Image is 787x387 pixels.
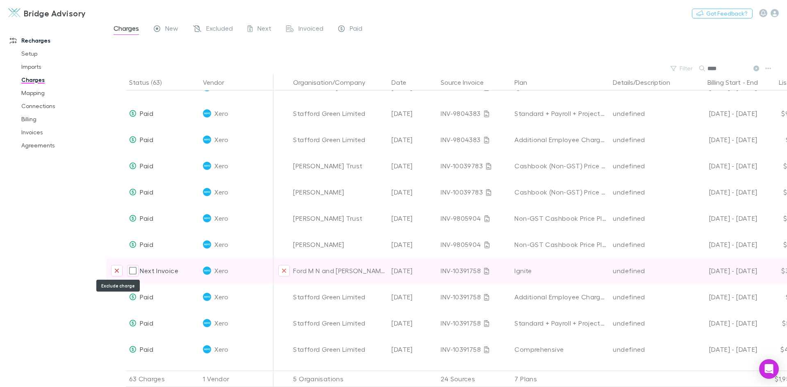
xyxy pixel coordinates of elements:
span: Paid [140,188,153,196]
div: [DATE] [388,258,437,284]
div: Ford M N and [PERSON_NAME] [293,258,385,284]
div: undefined [613,100,680,127]
a: Invoices [13,126,111,139]
button: Source Invoice [441,74,494,91]
div: INV-9804383 [441,100,508,127]
div: [DATE] - [DATE] [687,153,757,179]
div: [DATE] [388,336,437,362]
div: Stafford Green Limited [293,336,385,362]
span: Paid [140,109,153,117]
div: [DATE] [388,205,437,231]
div: [PERSON_NAME] Trust [293,205,385,231]
div: Additional Employee Charges [514,284,606,310]
div: Cashbook (Non-GST) Price Plan [514,153,606,179]
span: Next Invoice [140,267,178,274]
div: undefined [613,258,680,284]
div: - [687,74,766,91]
div: Additional Employee Charges [514,127,606,153]
button: Details/Description [613,74,680,91]
img: Xero's Logo [203,240,211,249]
div: [DATE] [388,179,437,205]
img: Xero's Logo [203,345,211,353]
a: Bridge Advisory [3,3,91,23]
span: Next [257,24,271,35]
span: Xero [214,100,228,127]
span: Paid [140,214,153,222]
span: Paid [140,240,153,248]
div: undefined [613,127,680,153]
div: [DATE] - [DATE] [687,127,757,153]
button: Organisation/Company [293,74,375,91]
span: Xero [214,336,228,362]
div: undefined [613,284,680,310]
img: Xero's Logo [203,188,211,196]
div: [PERSON_NAME] [293,231,385,258]
div: Ignite [514,258,606,284]
span: Paid [140,319,153,327]
div: Stafford Green Limited [293,310,385,336]
div: INV-9805904 [441,205,508,231]
div: Stafford Green Limited [293,284,385,310]
div: undefined [613,205,680,231]
div: [DATE] [388,127,437,153]
span: Xero [214,284,228,310]
div: 7 Plans [511,371,610,387]
img: Xero's Logo [203,319,211,327]
span: Excluded [206,24,233,35]
button: Plan [514,74,537,91]
div: INV-9804383 [441,127,508,153]
button: Billing Start [707,74,741,91]
img: Xero's Logo [203,293,211,301]
span: Paid [140,162,153,170]
span: Xero [214,153,228,179]
div: [DATE] - [DATE] [687,284,757,310]
div: INV-10391758 [441,284,508,310]
div: Non-GST Cashbook Price Plan [514,231,606,258]
div: [DATE] - [DATE] [687,336,757,362]
a: Connections [13,100,111,113]
div: [DATE] [388,153,437,179]
div: INV-10391758 [441,336,508,362]
span: Paid [350,24,362,35]
div: Stafford Green Limited [293,100,385,127]
a: Billing [13,113,111,126]
div: undefined [613,179,680,205]
a: Recharges [2,34,111,47]
div: Comprehensive [514,336,606,362]
div: 5 Organisations [290,371,388,387]
img: Xero's Logo [203,136,211,144]
span: Paid [140,136,153,143]
span: Invoiced [298,24,323,35]
button: Exclude charge [111,265,123,276]
span: Xero [214,205,228,231]
button: Date [391,74,416,91]
span: Xero [214,179,228,205]
button: End [747,74,758,91]
div: [DATE] - [DATE] [687,179,757,205]
div: [DATE] - [DATE] [687,258,757,284]
img: Xero's Logo [203,214,211,222]
img: Xero's Logo [203,109,211,118]
img: Bridge Advisory's Logo [8,8,20,18]
div: INV-10039783 [441,179,508,205]
div: Standard + Payroll + Projects + Expenses [514,100,606,127]
div: [DATE] - [DATE] [687,310,757,336]
span: Paid [140,293,153,301]
img: Xero's Logo [203,162,211,170]
div: INV-10391758 [441,310,508,336]
div: 24 Sources [437,371,511,387]
div: undefined [613,336,680,362]
div: INV-9805904 [441,231,508,258]
a: Setup [13,47,111,60]
span: Xero [214,127,228,153]
div: Open Intercom Messenger [759,359,779,379]
h3: Bridge Advisory [24,8,86,18]
div: [DATE] [388,310,437,336]
div: 1 Vendor [200,371,273,387]
div: undefined [613,231,680,258]
span: Xero [214,258,228,284]
span: Paid [140,345,153,353]
a: Agreements [13,139,111,152]
div: [DATE] - [DATE] [687,231,757,258]
div: [DATE] - [DATE] [687,100,757,127]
